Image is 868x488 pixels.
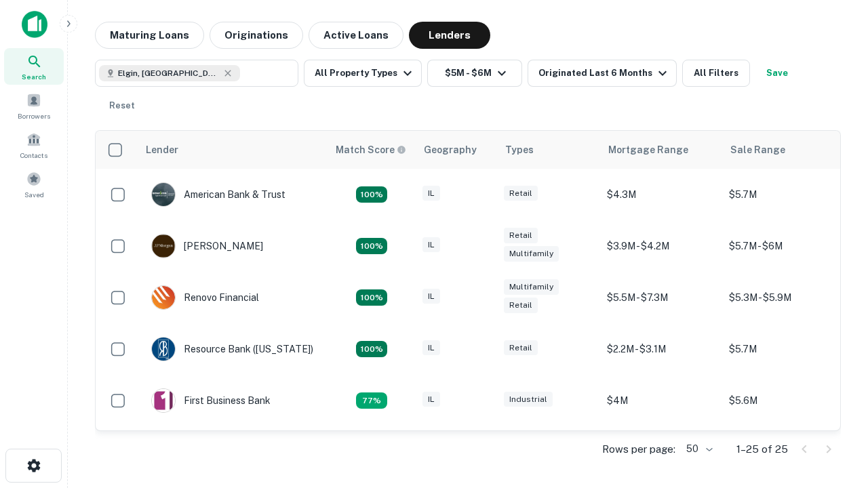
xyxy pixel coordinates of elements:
th: Geography [416,131,497,169]
a: Borrowers [4,87,64,124]
td: $3.1M [600,426,722,478]
iframe: Chat Widget [800,336,868,401]
td: $5.7M [722,323,844,375]
button: Reset [100,92,144,119]
button: Lenders [409,22,490,49]
img: capitalize-icon.png [22,11,47,38]
h6: Match Score [336,142,403,157]
div: Industrial [504,392,553,407]
img: picture [152,183,175,206]
td: $4.3M [600,169,722,220]
td: $5.6M [722,375,844,426]
span: Search [22,71,46,82]
div: Multifamily [504,279,559,295]
button: Maturing Loans [95,22,204,49]
div: IL [422,392,440,407]
div: IL [422,186,440,201]
div: 50 [681,439,715,459]
div: Originated Last 6 Months [538,65,671,81]
img: picture [152,389,175,412]
img: picture [152,286,175,309]
p: Rows per page: [602,441,675,457]
span: Saved [24,189,44,200]
div: Retail [504,298,538,313]
div: Capitalize uses an advanced AI algorithm to match your search with the best lender. The match sco... [336,142,406,157]
p: 1–25 of 25 [736,441,788,457]
img: picture [152,338,175,361]
div: Mortgage Range [608,142,688,158]
td: $3.9M - $4.2M [600,220,722,272]
a: Contacts [4,127,64,163]
div: Retail [504,228,538,243]
th: Lender [138,131,328,169]
th: Capitalize uses an advanced AI algorithm to match your search with the best lender. The match sco... [328,131,416,169]
button: All Property Types [304,60,422,87]
div: Geography [424,142,477,158]
div: [PERSON_NAME] [151,234,263,258]
div: IL [422,237,440,253]
div: Matching Properties: 7, hasApolloMatch: undefined [356,186,387,203]
span: Borrowers [18,110,50,121]
button: Originated Last 6 Months [528,60,677,87]
td: $4M [600,375,722,426]
a: Search [4,48,64,85]
div: Matching Properties: 4, hasApolloMatch: undefined [356,341,387,357]
th: Mortgage Range [600,131,722,169]
div: Retail [504,340,538,356]
div: Lender [146,142,178,158]
td: $5.7M - $6M [722,220,844,272]
a: Saved [4,166,64,203]
div: Matching Properties: 3, hasApolloMatch: undefined [356,392,387,409]
button: Active Loans [309,22,403,49]
span: Contacts [20,150,47,161]
button: $5M - $6M [427,60,522,87]
div: IL [422,289,440,304]
div: American Bank & Trust [151,182,285,207]
th: Sale Range [722,131,844,169]
div: Renovo Financial [151,285,259,310]
div: Matching Properties: 4, hasApolloMatch: undefined [356,289,387,306]
div: Types [505,142,534,158]
img: picture [152,235,175,258]
div: Retail [504,186,538,201]
th: Types [497,131,600,169]
div: Resource Bank ([US_STATE]) [151,337,313,361]
td: $5.1M [722,426,844,478]
div: Multifamily [504,246,559,262]
td: $5.3M - $5.9M [722,272,844,323]
span: Elgin, [GEOGRAPHIC_DATA], [GEOGRAPHIC_DATA] [118,67,220,79]
button: Save your search to get updates of matches that match your search criteria. [755,60,799,87]
div: IL [422,340,440,356]
button: Originations [210,22,303,49]
td: $5.5M - $7.3M [600,272,722,323]
div: Matching Properties: 4, hasApolloMatch: undefined [356,238,387,254]
div: Sale Range [730,142,785,158]
button: All Filters [682,60,750,87]
td: $5.7M [722,169,844,220]
td: $2.2M - $3.1M [600,323,722,375]
div: First Business Bank [151,388,271,413]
